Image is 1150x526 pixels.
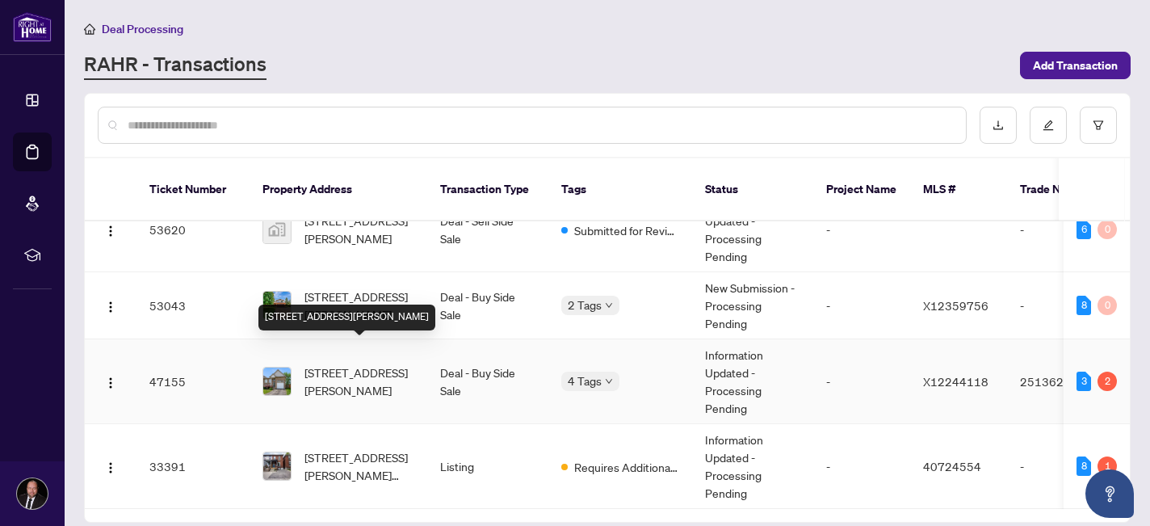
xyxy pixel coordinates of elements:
[1080,107,1117,144] button: filter
[427,339,548,424] td: Deal - Buy Side Sale
[692,158,813,221] th: Status
[136,158,250,221] th: Ticket Number
[1007,187,1120,272] td: -
[84,51,267,80] a: RAHR - Transactions
[250,158,427,221] th: Property Address
[1098,220,1117,239] div: 0
[102,22,183,36] span: Deal Processing
[923,298,988,313] span: X12359756
[1098,372,1117,391] div: 2
[304,364,414,399] span: [STREET_ADDRESS][PERSON_NAME]
[98,453,124,479] button: Logo
[692,272,813,339] td: New Submission - Processing Pending
[1030,107,1067,144] button: edit
[605,301,613,309] span: down
[692,424,813,509] td: Information Updated - Processing Pending
[136,424,250,509] td: 33391
[427,187,548,272] td: Deal - Sell Side Sale
[813,158,910,221] th: Project Name
[263,292,291,319] img: thumbnail-img
[568,372,602,390] span: 4 Tags
[1007,424,1120,509] td: -
[605,377,613,385] span: down
[263,368,291,395] img: thumbnail-img
[813,272,910,339] td: -
[1007,158,1120,221] th: Trade Number
[568,296,602,314] span: 2 Tags
[1033,53,1118,78] span: Add Transaction
[993,120,1004,131] span: download
[263,452,291,480] img: thumbnail-img
[104,377,117,389] img: Logo
[692,187,813,272] td: Information Updated - Processing Pending
[258,305,435,330] div: [STREET_ADDRESS][PERSON_NAME]
[104,225,117,238] img: Logo
[98,368,124,394] button: Logo
[84,23,95,35] span: home
[1098,296,1117,315] div: 0
[98,217,124,242] button: Logo
[304,212,414,247] span: [STREET_ADDRESS][PERSON_NAME]
[136,339,250,424] td: 47155
[1007,339,1120,424] td: 2513627
[1085,469,1134,518] button: Open asap
[427,272,548,339] td: Deal - Buy Side Sale
[136,187,250,272] td: 53620
[910,158,1007,221] th: MLS #
[980,107,1017,144] button: download
[263,216,291,243] img: thumbnail-img
[1077,457,1091,476] div: 8
[574,458,679,476] span: Requires Additional Docs
[923,459,981,473] span: 40724554
[1077,296,1091,315] div: 8
[136,272,250,339] td: 53043
[574,221,679,239] span: Submitted for Review
[923,374,988,389] span: X12244118
[304,448,414,484] span: [STREET_ADDRESS][PERSON_NAME][PERSON_NAME]
[1020,52,1131,79] button: Add Transaction
[1007,272,1120,339] td: -
[304,288,414,323] span: [STREET_ADDRESS][PERSON_NAME]
[427,424,548,509] td: Listing
[17,478,48,509] img: Profile Icon
[813,424,910,509] td: -
[1093,120,1104,131] span: filter
[1077,220,1091,239] div: 6
[813,339,910,424] td: -
[1077,372,1091,391] div: 3
[1043,120,1054,131] span: edit
[813,187,910,272] td: -
[104,461,117,474] img: Logo
[13,12,52,42] img: logo
[98,292,124,318] button: Logo
[692,339,813,424] td: Information Updated - Processing Pending
[1098,457,1117,476] div: 1
[427,158,548,221] th: Transaction Type
[548,158,692,221] th: Tags
[104,301,117,313] img: Logo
